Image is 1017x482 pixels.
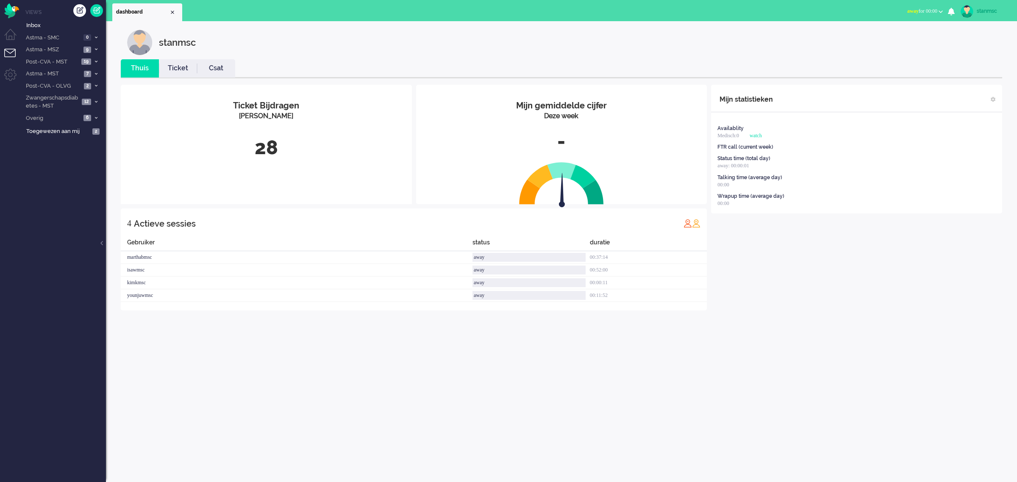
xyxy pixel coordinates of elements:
[717,125,744,132] div: Availablity
[720,91,773,108] div: Mijn statistieken
[717,144,773,151] div: FTR call (current week)
[977,7,1009,15] div: stanmsc
[422,127,701,155] div: -
[422,111,701,121] div: Deze week
[159,64,197,73] a: Ticket
[4,29,23,48] li: Dashboard menu
[121,264,472,277] div: isawmsc
[25,94,79,110] span: Zwangerschapsdiabetes - MST
[127,111,406,121] div: [PERSON_NAME]
[25,8,106,16] li: Views
[590,251,707,264] div: 00:37:14
[82,99,91,105] span: 12
[25,82,81,90] span: Post-CVA - OLVG
[83,47,91,53] span: 9
[692,219,700,227] img: profile_orange.svg
[121,64,159,73] a: Thuis
[717,155,770,162] div: Status time (total day)
[717,193,784,200] div: Wrapup time (average day)
[121,289,472,302] div: younjuwmsc
[590,289,707,302] div: 00:11:52
[684,219,692,227] img: profile_red.svg
[169,9,176,16] div: Close tab
[472,278,586,287] div: away
[4,69,23,88] li: Admin menu
[590,277,707,289] div: 00:00:11
[127,215,131,232] div: 4
[422,100,701,112] div: Mijn gemiddelde cijfer
[4,49,23,68] li: Tickets menu
[519,162,604,205] img: semi_circle.svg
[73,4,86,17] div: Creëer ticket
[112,3,182,21] li: Dashboard
[25,70,81,78] span: Astma - MST
[717,182,729,188] span: 00:00
[84,83,91,89] span: 2
[590,264,707,277] div: 00:52:00
[197,59,235,78] li: Csat
[961,5,973,18] img: avatar
[590,238,707,251] div: duratie
[907,8,919,14] span: away
[25,114,81,122] span: Overig
[121,59,159,78] li: Thuis
[84,71,91,77] span: 7
[25,20,106,30] a: Inbox
[902,3,948,21] li: awayfor 00:00
[81,58,91,65] span: 19
[26,127,90,136] span: Toegewezen aan mij
[121,238,472,251] div: Gebruiker
[717,163,749,169] span: away: 00:00:01
[472,291,586,300] div: away
[717,174,782,181] div: Talking time (average day)
[83,34,91,41] span: 0
[4,6,19,12] a: Omnidesk
[907,8,937,14] span: for 00:00
[26,22,106,30] span: Inbox
[134,215,196,232] div: Actieve sessies
[959,5,1009,18] a: stanmsc
[83,115,91,121] span: 6
[159,30,196,55] div: stanmsc
[717,133,739,139] span: Medisch:0
[472,238,590,251] div: status
[472,266,586,274] div: away
[544,173,580,209] img: arrow.svg
[92,128,100,135] span: 2
[121,277,472,289] div: kimkmsc
[4,3,19,18] img: flow_omnibird.svg
[25,46,81,54] span: Astma - MSZ
[717,200,729,206] span: 00:00
[25,58,79,66] span: Post-CVA - MST
[750,133,762,139] span: watch
[127,134,406,162] div: 28
[127,30,153,55] img: customer.svg
[472,253,586,262] div: away
[159,59,197,78] li: Ticket
[902,5,948,17] button: awayfor 00:00
[127,100,406,112] div: Ticket Bijdragen
[121,251,472,264] div: marthabmsc
[25,34,81,42] span: Astma - SMC
[116,8,169,16] span: dashboard
[25,126,106,136] a: Toegewezen aan mij 2
[90,4,103,17] a: Quick Ticket
[197,64,235,73] a: Csat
